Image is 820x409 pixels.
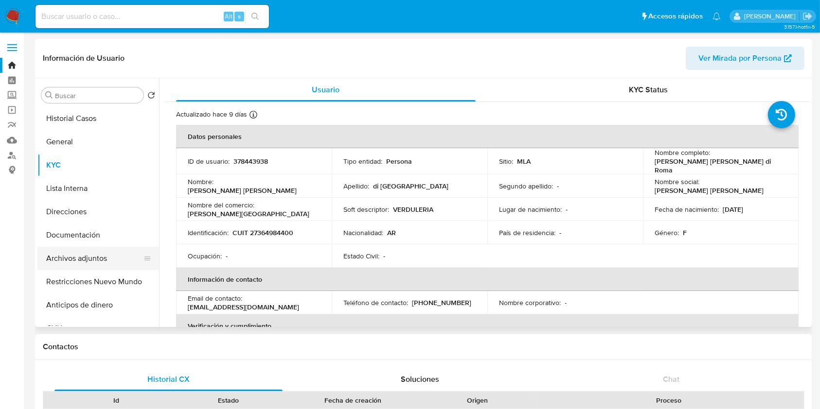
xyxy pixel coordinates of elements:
[37,107,159,130] button: Historial Casos
[343,157,382,166] p: Tipo entidad :
[37,317,159,340] button: CVU
[147,91,155,102] button: Volver al orden por defecto
[188,186,297,195] p: [PERSON_NAME] [PERSON_NAME]
[499,205,562,214] p: Lugar de nacimiento :
[179,395,278,405] div: Estado
[37,293,159,317] button: Anticipos de dinero
[232,228,293,237] p: CUIT 27364984400
[147,374,190,385] span: Historial CX
[412,298,471,307] p: [PHONE_NUMBER]
[401,374,439,385] span: Soluciones
[713,12,721,20] a: Notificaciones
[744,12,799,21] p: valentina.santellan@mercadolibre.com
[37,270,159,293] button: Restricciones Nuevo Mundo
[655,148,710,157] p: Nombre completo :
[557,182,559,190] p: -
[343,252,379,260] p: Estado Civil :
[67,395,166,405] div: Id
[312,84,339,95] span: Usuario
[428,395,527,405] div: Origen
[37,130,159,153] button: General
[188,303,299,311] p: [EMAIL_ADDRESS][DOMAIN_NAME]
[698,47,782,70] span: Ver Mirada por Persona
[343,228,383,237] p: Nacionalidad :
[387,228,396,237] p: AR
[188,201,254,209] p: Nombre del comercio :
[343,205,389,214] p: Soft descriptor :
[238,12,241,21] span: s
[648,11,703,21] span: Accesos rápidos
[559,228,561,237] p: -
[176,125,799,148] th: Datos personales
[225,12,232,21] span: Alt
[176,268,799,291] th: Información de contacto
[36,10,269,23] input: Buscar usuario o caso...
[37,223,159,247] button: Documentación
[176,314,799,338] th: Verificación y cumplimiento
[55,91,140,100] input: Buscar
[565,298,567,307] p: -
[176,110,247,119] p: Actualizado hace 9 días
[188,157,230,166] p: ID de usuario :
[629,84,668,95] span: KYC Status
[291,395,414,405] div: Fecha de creación
[386,157,412,166] p: Persona
[233,157,268,166] p: 378443938
[188,294,242,303] p: Email de contacto :
[37,247,151,270] button: Archivos adjuntos
[655,205,719,214] p: Fecha de nacimiento :
[45,91,53,99] button: Buscar
[802,11,813,21] a: Salir
[343,298,408,307] p: Teléfono de contacto :
[540,395,797,405] div: Proceso
[655,157,783,174] p: [PERSON_NAME] [PERSON_NAME] di Roma
[245,10,265,23] button: search-icon
[517,157,531,166] p: MLA
[188,209,309,218] p: [PERSON_NAME][GEOGRAPHIC_DATA]
[686,47,804,70] button: Ver Mirada por Persona
[188,177,214,186] p: Nombre :
[188,228,229,237] p: Identificación :
[383,252,385,260] p: -
[37,177,159,200] button: Lista Interna
[499,157,513,166] p: Sitio :
[723,205,743,214] p: [DATE]
[226,252,228,260] p: -
[37,200,159,223] button: Direcciones
[683,228,687,237] p: F
[393,205,433,214] p: VERDULERIA
[499,182,553,190] p: Segundo apellido :
[655,186,764,195] p: [PERSON_NAME] [PERSON_NAME]
[188,252,222,260] p: Ocupación :
[499,298,561,307] p: Nombre corporativo :
[655,177,699,186] p: Nombre social :
[43,53,125,63] h1: Información de Usuario
[43,342,804,352] h1: Contactos
[499,228,555,237] p: País de residencia :
[655,228,679,237] p: Género :
[373,182,448,190] p: di [GEOGRAPHIC_DATA]
[37,153,159,177] button: KYC
[566,205,568,214] p: -
[663,374,679,385] span: Chat
[343,182,369,190] p: Apellido :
